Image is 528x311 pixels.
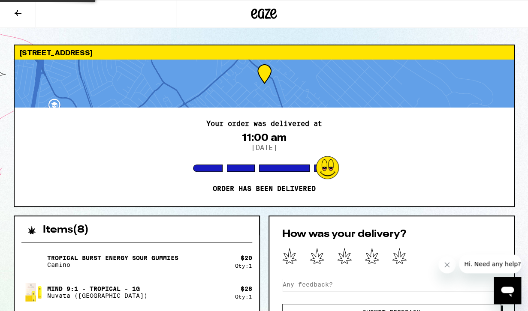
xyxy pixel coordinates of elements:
[242,132,287,144] div: 11:00 am
[47,261,178,268] p: Camino
[213,185,316,193] p: Order has been delivered
[235,263,252,269] div: Qty: 1
[282,278,501,291] input: Any feedback?
[15,45,514,60] div: [STREET_ADDRESS]
[21,249,45,273] img: Tropical Burst Energy Sour Gummies
[47,254,178,261] p: Tropical Burst Energy Sour Gummies
[206,120,322,127] h2: Your order was delivered at
[241,285,252,292] div: $ 28
[438,256,456,273] iframe: Close message
[47,285,148,292] p: Mind 9:1 - Tropical - 1g
[282,229,501,239] h2: How was your delivery?
[21,280,45,304] img: Mind 9:1 - Tropical - 1g
[459,254,521,273] iframe: Message from company
[241,254,252,261] div: $ 20
[494,277,521,304] iframe: Button to launch messaging window
[47,292,148,299] p: Nuvata ([GEOGRAPHIC_DATA])
[251,144,277,152] p: [DATE]
[43,225,89,235] h2: Items ( 8 )
[235,294,252,299] div: Qty: 1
